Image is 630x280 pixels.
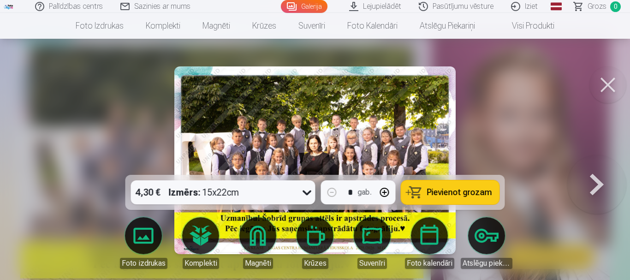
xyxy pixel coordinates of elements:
div: Suvenīri [357,258,387,269]
div: Foto kalendāri [405,258,454,269]
a: Visi produkti [486,13,565,39]
div: Komplekti [183,258,219,269]
a: Foto kalendāri [336,13,409,39]
div: Atslēgu piekariņi [461,258,512,269]
span: Pievienot grozam [427,188,492,197]
a: Atslēgu piekariņi [461,217,512,269]
a: Atslēgu piekariņi [409,13,486,39]
a: Komplekti [135,13,191,39]
a: Magnēti [191,13,241,39]
a: Foto kalendāri [404,217,455,269]
a: Suvenīri [287,13,336,39]
span: Grozs [588,1,606,12]
span: 0 [610,1,621,12]
div: Magnēti [243,258,273,269]
a: Komplekti [175,217,226,269]
img: /fa1 [4,4,14,9]
a: Krūzes [241,13,287,39]
button: Pievienot grozam [401,180,499,204]
div: 15x22cm [169,180,239,204]
div: gab. [358,187,372,198]
div: Foto izdrukas [120,258,167,269]
a: Foto izdrukas [65,13,135,39]
a: Foto izdrukas [118,217,169,269]
div: Krūzes [302,258,328,269]
a: Suvenīri [346,217,398,269]
a: Krūzes [289,217,341,269]
strong: Izmērs : [169,186,201,199]
a: Magnēti [232,217,284,269]
div: 4,30 € [131,180,165,204]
